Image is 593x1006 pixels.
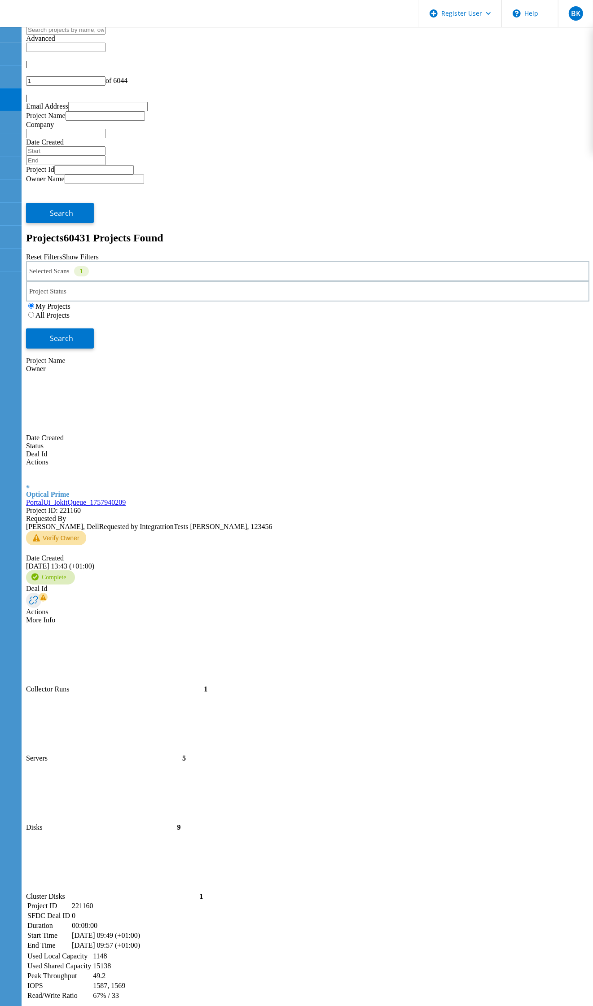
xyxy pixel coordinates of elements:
[35,302,70,310] label: My Projects
[27,931,70,940] td: Start Time
[64,232,163,244] span: 60431 Projects Found
[26,490,69,498] span: Optical Prime
[27,941,70,950] td: End Time
[26,156,105,165] input: End
[26,175,65,183] label: Owner Name
[200,892,203,900] b: 1
[71,901,141,910] td: 221160
[27,911,70,920] td: SFDC Deal ID
[27,981,92,990] td: IOPS
[26,203,94,223] button: Search
[26,357,589,365] div: Project Name
[26,570,75,585] div: Complete
[26,892,65,900] span: Cluster Disks
[26,608,589,616] div: Actions
[26,515,589,523] div: Requested By
[50,208,74,218] span: Search
[92,991,126,1000] td: 67% / 33
[50,333,74,343] span: Search
[92,971,126,980] td: 49.2
[26,616,589,624] div: More Info
[26,365,589,373] div: Owner
[26,515,589,531] div: [PERSON_NAME], Dell
[26,499,126,506] a: PortalUi_IokitQueue_1757940209
[26,35,55,42] span: Advanced
[27,962,92,971] td: Used Shared Capacity
[74,266,89,276] div: 1
[26,166,54,173] label: Project Id
[99,523,272,530] span: Requested by IntegratrionTests [PERSON_NAME], 123456
[35,311,70,319] label: All Projects
[26,531,86,545] button: Verify Owner
[71,911,141,920] td: 0
[62,253,98,261] a: Show Filters
[27,991,92,1000] td: Read/Write Ratio
[26,458,589,466] div: Actions
[571,10,580,17] span: BK
[26,60,589,68] div: |
[26,25,105,35] input: Search projects by name, owner, ID, company, etc
[71,941,141,950] td: [DATE] 09:57 (+01:00)
[26,823,42,831] span: Disks
[26,754,48,762] span: Servers
[9,17,105,25] a: Live Optics Dashboard
[92,981,126,990] td: 1587, 1569
[71,931,141,940] td: [DATE] 09:49 (+01:00)
[27,952,92,961] td: Used Local Capacity
[27,971,92,980] td: Peak Throughput
[177,823,180,831] b: 9
[26,507,81,514] span: Project ID: 221160
[26,554,589,562] div: Date Created
[26,442,589,450] div: Status
[71,921,141,930] td: 00:08:00
[26,121,54,128] label: Company
[26,146,105,156] input: Start
[26,585,589,593] div: Deal Id
[26,232,64,244] b: Projects
[26,373,589,442] div: Date Created
[26,281,589,302] div: Project Status
[26,253,62,261] a: Reset Filters
[26,450,589,458] div: Deal Id
[27,921,70,930] td: Duration
[92,952,126,961] td: 1148
[26,261,589,281] div: Selected Scans
[27,901,70,910] td: Project ID
[26,554,589,570] div: [DATE] 13:43 (+01:00)
[26,138,64,146] label: Date Created
[513,9,521,17] svg: \n
[105,77,127,84] span: of 6044
[26,328,94,349] button: Search
[26,102,68,110] label: Email Address
[26,94,589,102] div: |
[92,962,126,971] td: 15138
[26,112,66,119] label: Project Name
[204,685,207,693] b: 1
[26,685,69,693] span: Collector Runs
[182,754,186,762] b: 5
